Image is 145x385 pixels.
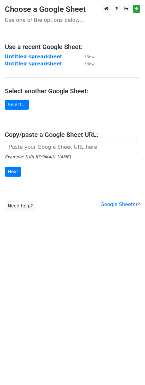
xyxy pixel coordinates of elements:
[5,167,21,177] input: Next
[5,5,140,14] h3: Choose a Google Sheet
[5,131,140,138] h4: Copy/paste a Google Sheet URL:
[100,202,140,207] a: Google Sheets
[85,62,95,66] small: View
[5,155,71,159] small: Example: [URL][DOMAIN_NAME]
[5,141,137,153] input: Paste your Google Sheet URL here
[5,87,140,95] h4: Select another Google Sheet:
[5,61,62,67] a: Untitled spreadsheet
[79,61,95,67] a: View
[5,54,62,60] a: Untitled spreadsheet
[5,100,29,110] a: Select...
[5,17,140,23] p: Use one of the options below...
[5,201,36,211] a: Need help?
[85,54,95,59] small: View
[5,43,140,51] h4: Use a recent Google Sheet:
[79,54,95,60] a: View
